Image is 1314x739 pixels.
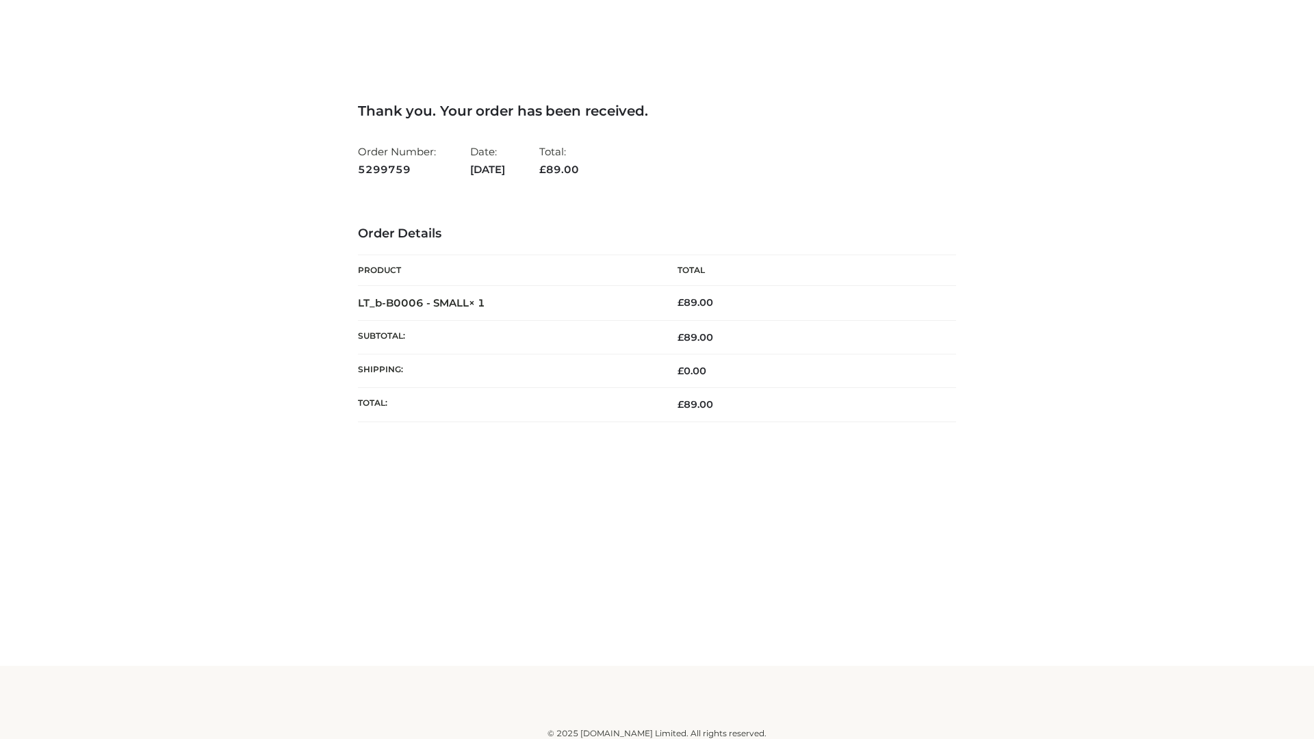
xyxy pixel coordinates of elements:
[358,103,956,119] h3: Thank you. Your order has been received.
[678,331,713,343] span: 89.00
[539,163,546,176] span: £
[358,320,657,354] th: Subtotal:
[678,398,713,411] span: 89.00
[470,140,505,181] li: Date:
[678,296,684,309] span: £
[358,226,956,242] h3: Order Details
[678,296,713,309] bdi: 89.00
[678,365,684,377] span: £
[358,255,657,286] th: Product
[358,388,657,422] th: Total:
[678,365,706,377] bdi: 0.00
[358,296,485,309] strong: LT_b-B0006 - SMALL
[358,161,436,179] strong: 5299759
[657,255,956,286] th: Total
[358,140,436,181] li: Order Number:
[539,140,579,181] li: Total:
[678,331,684,343] span: £
[469,296,485,309] strong: × 1
[678,398,684,411] span: £
[470,161,505,179] strong: [DATE]
[358,354,657,388] th: Shipping:
[539,163,579,176] span: 89.00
